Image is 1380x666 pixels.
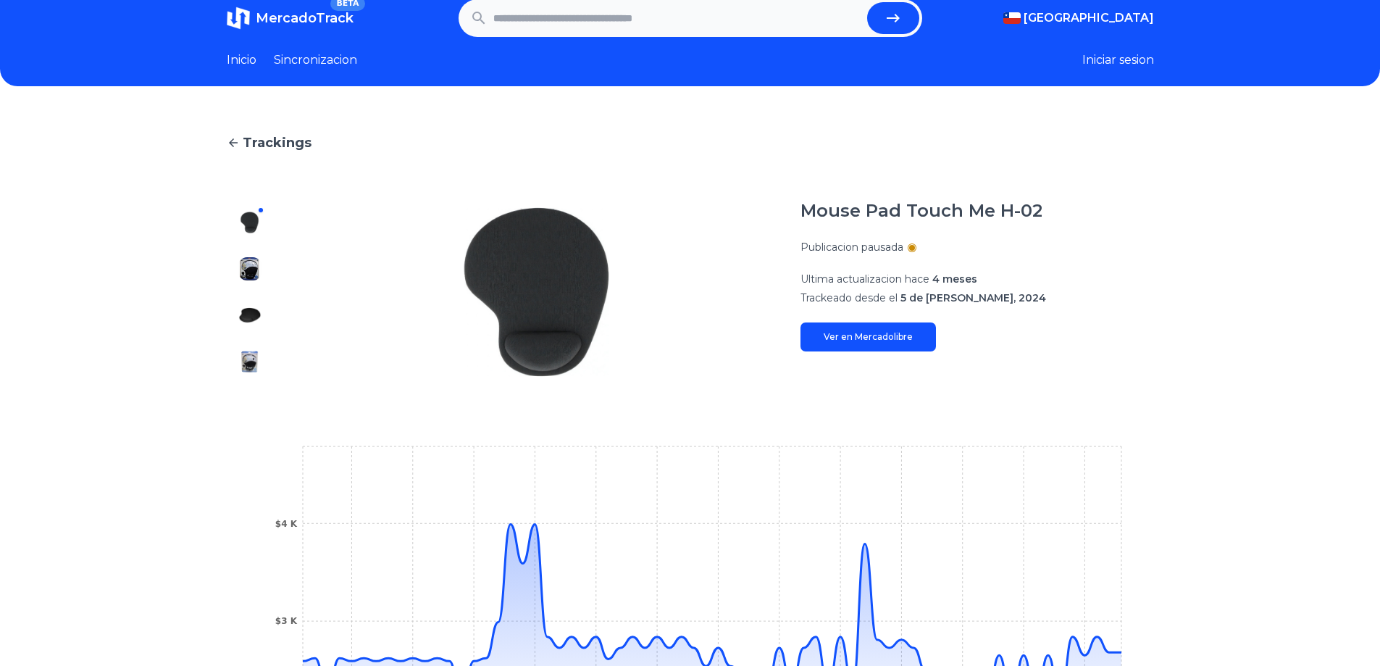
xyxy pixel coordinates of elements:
[932,272,977,286] span: 4 meses
[900,291,1046,304] span: 5 de [PERSON_NAME], 2024
[227,7,354,30] a: MercadoTrackBETA
[243,133,311,153] span: Trackings
[800,240,903,254] p: Publicacion pausada
[1082,51,1154,69] button: Iniciar sesion
[238,211,262,234] img: Mouse Pad Touch Me H-02
[1024,9,1154,27] span: [GEOGRAPHIC_DATA]
[256,10,354,26] span: MercadoTrack
[227,7,250,30] img: MercadoTrack
[1003,12,1021,24] img: Chile
[275,616,297,626] tspan: $3 K
[238,257,262,280] img: Mouse Pad Touch Me H-02
[800,322,936,351] a: Ver en Mercadolibre
[227,51,256,69] a: Inicio
[800,291,898,304] span: Trackeado desde el
[275,519,297,529] tspan: $4 K
[800,199,1042,222] h1: Mouse Pad Touch Me H-02
[800,272,929,286] span: Ultima actualizacion hace
[302,199,771,385] img: Mouse Pad Touch Me H-02
[238,350,262,373] img: Mouse Pad Touch Me H-02
[274,51,357,69] a: Sincronizacion
[1003,9,1154,27] button: [GEOGRAPHIC_DATA]
[227,133,1154,153] a: Trackings
[238,304,262,327] img: Mouse Pad Touch Me H-02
